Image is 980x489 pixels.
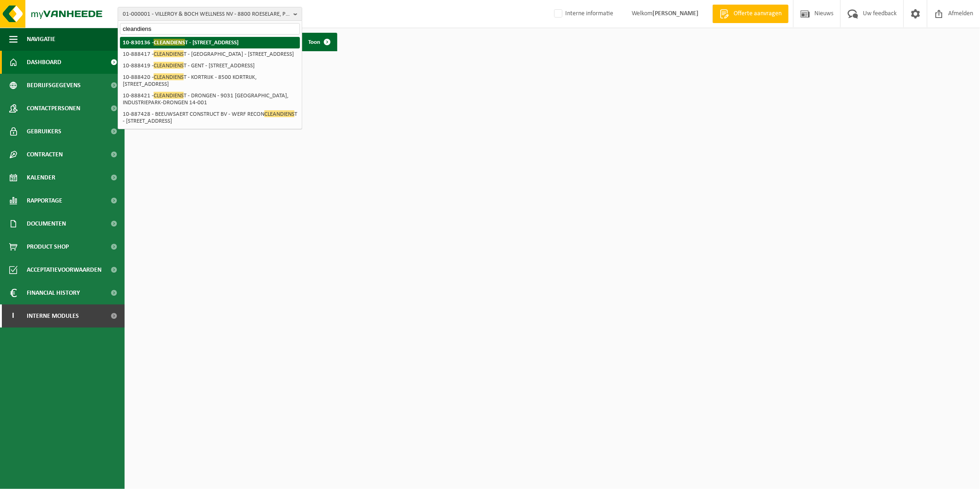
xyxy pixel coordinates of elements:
label: Interne informatie [552,7,613,21]
span: Documenten [27,212,66,235]
span: Contactpersonen [27,97,80,120]
span: CLEANDIENS [154,73,184,80]
span: CLEANDIENS [154,62,184,69]
span: Acceptatievoorwaarden [27,258,102,281]
span: Toon [308,39,320,45]
span: Rapportage [27,189,62,212]
li: 10-888421 - T - DRONGEN - 9031 [GEOGRAPHIC_DATA], INDUSTRIEPARK-DRONGEN 14-001 [120,90,300,108]
span: Offerte aanvragen [731,9,784,18]
span: I [9,304,18,328]
li: 10-887428 - BEEUWSAERT CONSTRUCT BV - WERF RECON T - [STREET_ADDRESS] [120,108,300,127]
li: 10-888419 - T - GENT - [STREET_ADDRESS] [120,60,300,72]
input: Zoeken naar gekoppelde vestigingen [120,23,300,35]
span: Contracten [27,143,63,166]
span: CLEANDIENS [264,110,294,117]
li: 10-888417 - T - [GEOGRAPHIC_DATA] - [STREET_ADDRESS] [120,48,300,60]
span: CLEANDIENS [154,50,184,57]
span: CLEANDIENS [154,92,184,99]
span: Interne modules [27,304,79,328]
span: Navigatie [27,28,55,51]
span: Product Shop [27,235,69,258]
a: Offerte aanvragen [712,5,789,23]
span: 01-000001 - VILLEROY & BOCH WELLNESS NV - 8800 ROESELARE, POPULIERSTRAAT 1 [123,7,290,21]
li: 10-888420 - T - KORTRIJK - 8500 KORTRIJK, [STREET_ADDRESS] [120,72,300,90]
span: Gebruikers [27,120,61,143]
strong: [PERSON_NAME] [652,10,699,17]
span: CLEANDIENS [154,39,185,46]
strong: 10-830136 - T - [STREET_ADDRESS] [123,39,239,46]
span: Bedrijfsgegevens [27,74,81,97]
a: Toon [301,33,336,51]
span: Financial History [27,281,80,304]
span: Kalender [27,166,55,189]
button: 01-000001 - VILLEROY & BOCH WELLNESS NV - 8800 ROESELARE, POPULIERSTRAAT 1 [118,7,302,21]
span: Dashboard [27,51,61,74]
